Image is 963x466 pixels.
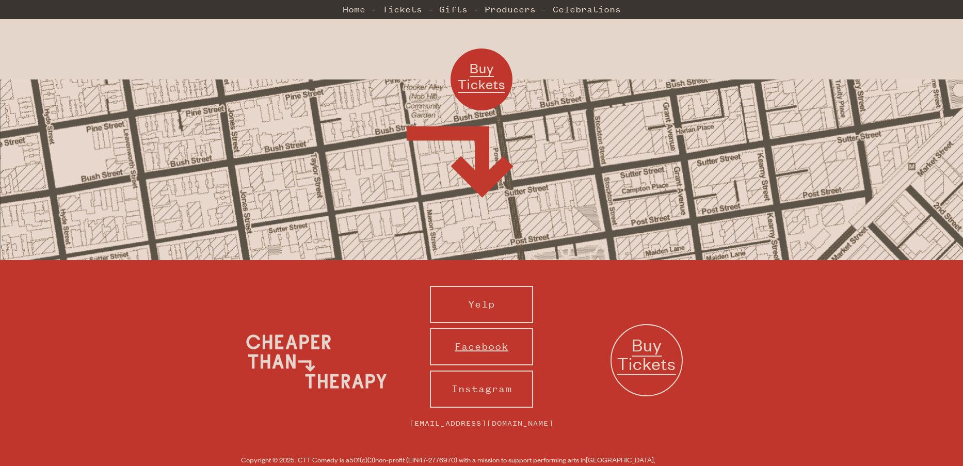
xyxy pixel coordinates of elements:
a: [EMAIL_ADDRESS][DOMAIN_NAME] [399,413,564,434]
a: Buy Tickets [451,49,512,110]
a: Facebook [430,328,533,365]
a: Buy Tickets [611,324,683,396]
span: 501(c)(3) [349,455,375,464]
span: Buy Tickets [458,59,505,93]
a: Yelp [430,286,533,323]
a: Instagram [430,371,533,408]
img: Cheaper Than Therapy [239,323,394,400]
span: 47- [419,455,428,464]
span: Buy Tickets [617,333,676,375]
span: [GEOGRAPHIC_DATA], [586,455,655,464]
